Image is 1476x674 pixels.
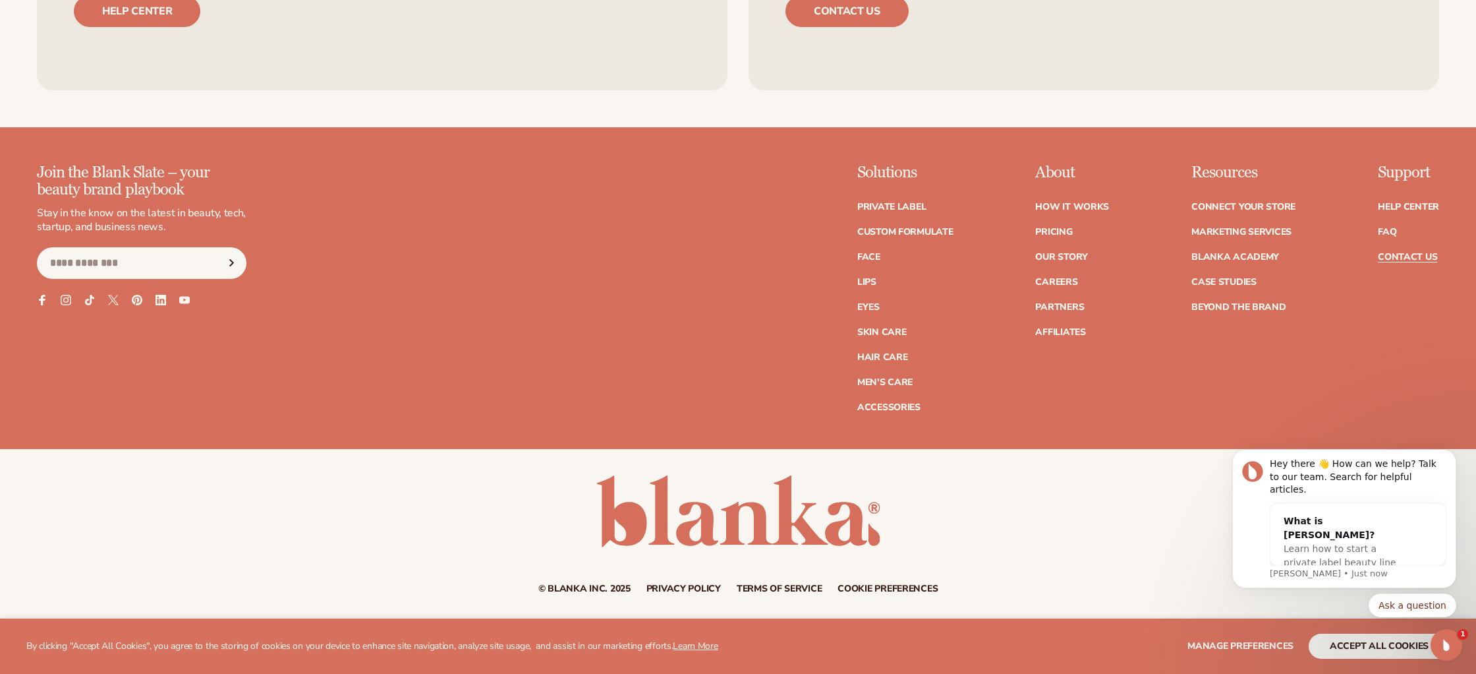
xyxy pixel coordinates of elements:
[1309,634,1450,659] button: accept all cookies
[1191,202,1295,212] a: Connect your store
[1191,278,1257,287] a: Case Studies
[857,403,921,412] a: Accessories
[857,303,880,312] a: Eyes
[1187,634,1293,659] button: Manage preferences
[1378,228,1396,237] a: FAQ
[857,328,906,337] a: Skin Care
[857,253,880,262] a: Face
[857,202,926,212] a: Private label
[857,228,953,237] a: Custom formulate
[1212,419,1476,638] iframe: Intercom notifications message
[673,640,718,652] a: Learn More
[1191,228,1291,237] a: Marketing services
[26,641,718,652] p: By clicking "Accept All Cookies", you agree to the storing of cookies on your device to enhance s...
[857,164,953,181] p: Solutions
[1035,328,1085,337] a: Affiliates
[737,584,822,594] a: Terms of service
[1187,640,1293,652] span: Manage preferences
[1035,303,1084,312] a: Partners
[37,206,246,234] p: Stay in the know on the latest in beauty, tech, startup, and business news.
[1458,629,1468,640] span: 1
[1378,253,1437,262] a: Contact Us
[37,164,246,199] p: Join the Blank Slate – your beauty brand playbook
[857,378,913,387] a: Men's Care
[1378,164,1439,181] p: Support
[1191,303,1286,312] a: Beyond the brand
[1191,164,1295,181] p: Resources
[1035,202,1109,212] a: How It Works
[857,278,876,287] a: Lips
[1035,164,1109,181] p: About
[857,353,907,362] a: Hair Care
[646,584,721,594] a: Privacy policy
[1431,629,1462,661] iframe: Intercom live chat
[1035,253,1087,262] a: Our Story
[217,247,246,279] button: Subscribe
[1378,202,1439,212] a: Help Center
[1035,228,1072,237] a: Pricing
[1191,253,1279,262] a: Blanka Academy
[1035,278,1077,287] a: Careers
[538,582,631,595] small: © Blanka Inc. 2025
[837,584,938,594] a: Cookie preferences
